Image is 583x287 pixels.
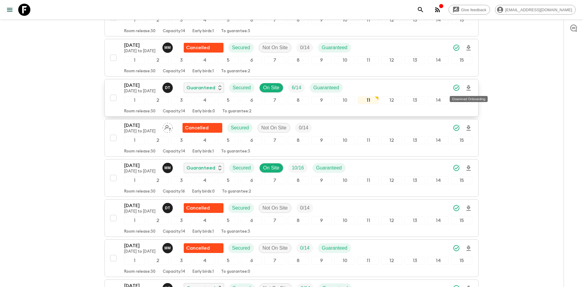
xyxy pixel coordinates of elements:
p: On Site [263,164,279,172]
div: 11 [358,176,379,184]
div: 8 [288,96,309,104]
div: 11 [358,257,379,265]
p: [DATE] [124,242,158,249]
div: 6 [241,217,262,224]
div: 3 [171,217,192,224]
p: M M [164,246,171,251]
p: Guaranteed [316,164,342,172]
div: 2 [148,217,169,224]
div: 6 [241,257,262,265]
div: Flash Pack cancellation [182,123,222,133]
button: [DATE][DATE] to [DATE]Maddy MooreGuaranteedSecuredOn SiteTrip FillGuaranteed123456789101112131415... [104,159,479,197]
div: 13 [404,96,425,104]
div: 12 [381,217,402,224]
div: 5 [218,257,239,265]
div: 2 [148,176,169,184]
div: Trip Fill [295,123,312,133]
p: Secured [232,244,250,252]
p: Early birds: 1 [193,269,214,274]
div: On Site [259,83,283,93]
button: [DATE][DATE] to [DATE]Devlin TikiTikiGuaranteedSecuredOn SiteTrip FillGuaranteed12345678910111213... [104,79,479,117]
div: 4 [194,257,215,265]
div: 7 [264,136,285,144]
p: 0 / 14 [299,124,308,132]
p: [DATE] [124,202,158,209]
svg: Download Onboarding [465,125,472,132]
div: 10 [334,96,355,104]
div: 10 [334,217,355,224]
p: Secured [231,124,249,132]
div: 3 [171,56,192,64]
div: 6 [241,136,262,144]
div: Trip Fill [296,243,313,253]
div: 10 [334,56,355,64]
svg: Synced Successfully [453,44,460,51]
p: Guaranteed [186,164,215,172]
button: [DATE][DATE] to [DATE]Maddy MooreFlash Pack cancellationSecuredNot On SiteTrip FillGuaranteed1234... [104,239,479,277]
div: Not On Site [259,243,292,253]
p: Early birds: 1 [193,29,214,34]
p: Secured [233,164,251,172]
div: 13 [404,257,425,265]
div: 12 [381,257,402,265]
span: Assign pack leader [162,125,173,129]
div: 9 [311,96,332,104]
p: [DATE] to [DATE] [124,49,158,54]
div: 12 [381,96,402,104]
div: 13 [404,56,425,64]
div: 1 [124,217,145,224]
div: Trip Fill [296,43,313,53]
div: Flash Pack cancellation [184,243,223,253]
div: 14 [428,136,449,144]
div: 15 [451,56,472,64]
p: Not On Site [263,44,288,51]
p: To guarantee: 2 [221,69,250,74]
p: Not On Site [263,244,288,252]
p: Room release: 30 [124,69,155,74]
div: 8 [288,56,309,64]
p: 0 / 14 [300,244,309,252]
div: 9 [311,176,332,184]
svg: Synced Successfully [453,204,460,212]
div: 15 [451,217,472,224]
div: 9 [311,136,332,144]
div: 12 [381,56,402,64]
div: 11 [358,96,379,104]
div: 8 [288,16,309,24]
button: MM [162,243,174,253]
button: MM [162,43,174,53]
p: Early birds: 1 [193,229,214,234]
div: 5 [218,217,239,224]
div: Secured [229,163,254,173]
p: Room release: 30 [124,149,155,154]
div: 3 [171,257,192,265]
button: search adventures [414,4,427,16]
div: Flash Pack cancellation [184,43,223,53]
p: Room release: 30 [124,229,155,234]
div: 2 [148,96,169,104]
p: To guarantee: 3 [221,229,250,234]
div: 15 [451,176,472,184]
div: 13 [404,217,425,224]
p: Capacity: 14 [163,269,185,274]
div: 7 [264,176,285,184]
button: menu [4,4,16,16]
div: 7 [264,96,285,104]
div: 10 [334,136,355,144]
div: 11 [358,16,379,24]
div: 3 [171,136,192,144]
div: 8 [288,257,309,265]
div: 5 [218,56,239,64]
p: Room release: 30 [124,29,155,34]
p: M M [164,166,171,170]
p: To guarantee: 3 [221,29,250,34]
div: On Site [259,163,283,173]
div: 12 [381,176,402,184]
p: Guaranteed [186,84,215,91]
div: 2 [148,136,169,144]
p: Cancelled [186,244,210,252]
div: 8 [288,176,309,184]
div: 11 [358,136,379,144]
p: To guarantee: 2 [222,109,251,114]
div: 6 [241,16,262,24]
